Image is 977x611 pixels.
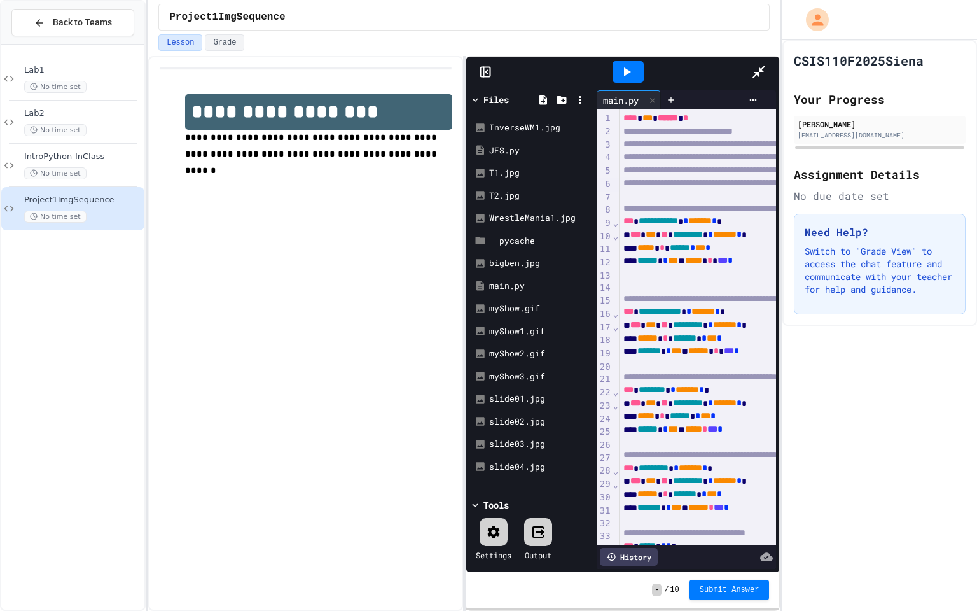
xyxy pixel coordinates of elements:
div: 28 [597,465,613,478]
div: slide01.jpg [489,393,588,405]
div: slide03.jpg [489,438,588,451]
span: Project1ImgSequence [169,10,285,25]
div: [EMAIL_ADDRESS][DOMAIN_NAME] [798,130,962,140]
div: 15 [597,295,613,308]
div: myShow2.gif [489,348,588,360]
div: 17 [597,321,613,335]
div: 19 [597,348,613,361]
div: slide04.jpg [489,461,588,474]
span: IntroPython-InClass [24,151,142,162]
div: No due date set [794,188,966,204]
span: Lab1 [24,65,142,76]
div: 11 [597,243,613,256]
div: 10 [597,230,613,244]
span: No time set [24,167,87,179]
div: 27 [597,452,613,465]
div: main.py [489,280,588,293]
span: Lab2 [24,108,142,119]
button: Lesson [158,34,202,51]
div: myShow3.gif [489,370,588,383]
span: 10 [670,585,679,595]
span: Fold line [613,322,619,332]
span: Back to Teams [53,16,112,29]
div: T1.jpg [489,167,588,179]
div: 22 [597,386,613,400]
div: Settings [476,549,511,561]
div: 2 [597,125,613,139]
div: JES.py [489,144,588,157]
div: 12 [597,256,613,270]
div: 6 [597,178,613,192]
div: myShow1.gif [489,325,588,338]
div: 4 [597,151,613,165]
span: Fold line [613,231,619,241]
h2: Assignment Details [794,165,966,183]
div: 13 [597,270,613,283]
div: Output [525,549,551,561]
div: 5 [597,165,613,178]
div: 30 [597,491,613,505]
div: History [600,548,658,566]
div: 18 [597,334,613,348]
div: 14 [597,282,613,295]
div: Tools [483,498,509,512]
h1: CSIS110F2025Siena [794,52,924,69]
div: [PERSON_NAME] [798,118,962,130]
span: Project1ImgSequence [24,195,142,206]
span: Fold line [613,479,619,489]
p: Switch to "Grade View" to access the chat feature and communicate with your teacher for help and ... [805,245,955,296]
div: 32 [597,517,613,530]
div: 21 [597,373,613,386]
button: Back to Teams [11,9,134,36]
span: Fold line [613,466,619,476]
div: Files [483,93,509,106]
div: slide02.jpg [489,416,588,428]
span: No time set [24,81,87,93]
span: Fold line [613,387,619,397]
span: Submit Answer [700,585,759,595]
div: 20 [597,361,613,374]
div: My Account [793,5,832,34]
div: 33 [597,530,613,544]
div: main.py [597,90,661,109]
div: 16 [597,308,613,321]
div: 7 [597,192,613,204]
button: Grade [205,34,244,51]
span: No time set [24,211,87,223]
div: myShow.gif [489,302,588,315]
div: 23 [597,400,613,413]
span: Fold line [613,544,619,554]
div: 31 [597,505,613,518]
div: 34 [597,544,613,557]
div: 26 [597,439,613,452]
div: 24 [597,413,613,426]
button: Submit Answer [689,580,770,600]
div: bigben.jpg [489,257,588,270]
span: - [652,584,662,596]
span: / [664,585,669,595]
span: Fold line [613,218,619,228]
div: 1 [597,112,613,125]
h2: Your Progress [794,90,966,108]
div: 3 [597,139,613,152]
div: T2.jpg [489,190,588,202]
div: __pycache__ [489,235,588,248]
span: Fold line [613,309,619,319]
div: 9 [597,217,613,230]
div: 8 [597,204,613,217]
div: 25 [597,426,613,439]
span: Fold line [613,400,619,411]
h3: Need Help? [805,225,955,240]
div: WrestleMania1.jpg [489,212,588,225]
div: main.py [597,94,645,107]
span: No time set [24,124,87,136]
div: InverseWM1.jpg [489,122,588,134]
div: 29 [597,478,613,491]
